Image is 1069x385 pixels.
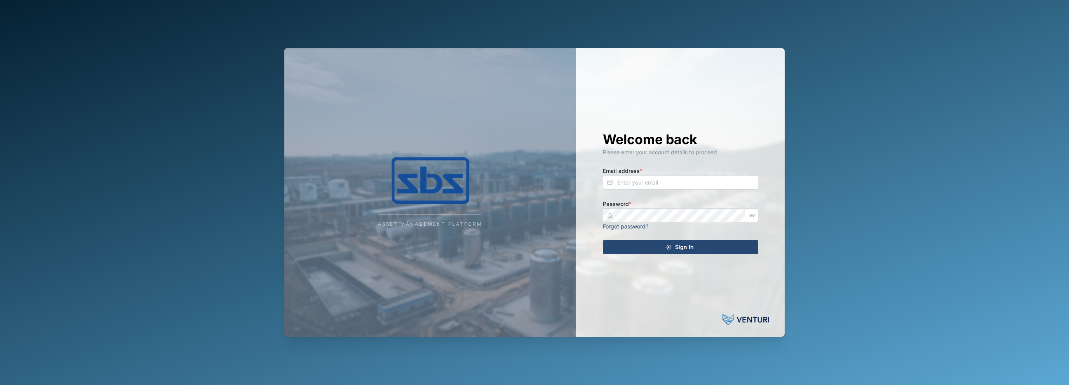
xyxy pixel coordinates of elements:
[603,200,632,208] label: Password
[603,131,758,148] h1: Welcome back
[723,312,769,328] img: Powered by: Venturi
[603,176,758,190] input: Enter your email
[353,157,508,204] img: Company Logo
[675,240,694,254] span: Sign In
[603,167,642,175] label: Email address
[378,221,482,228] div: Asset Management Platform
[603,240,758,254] button: Sign In
[603,223,648,230] a: Forgot password?
[603,148,758,157] div: Please enter your account details to proceed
